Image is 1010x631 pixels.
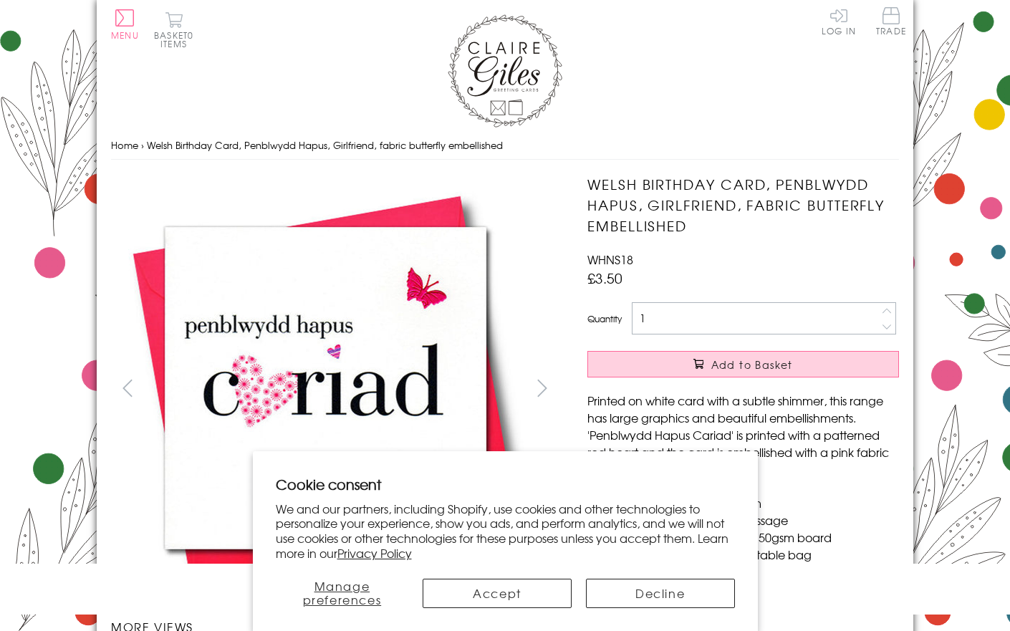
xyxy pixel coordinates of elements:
a: Log In [822,7,856,35]
button: prev [111,372,143,404]
a: Home [111,138,138,152]
p: We and our partners, including Shopify, use cookies and other technologies to personalize your ex... [276,501,735,561]
span: › [141,138,144,152]
span: 0 items [160,29,193,50]
h1: Welsh Birthday Card, Penblwydd Hapus, Girlfriend, fabric butterfly embellished [587,174,899,236]
button: Add to Basket [587,351,899,377]
span: Add to Basket [711,357,793,372]
p: Printed on white card with a subtle shimmer, this range has large graphics and beautiful embellis... [587,392,899,478]
button: Menu [111,9,139,39]
span: Menu [111,29,139,42]
button: Decline [586,579,735,608]
nav: breadcrumbs [111,131,899,160]
button: Basket0 items [154,11,193,48]
span: Welsh Birthday Card, Penblwydd Hapus, Girlfriend, fabric butterfly embellished [147,138,503,152]
a: Privacy Policy [337,544,412,562]
label: Quantity [587,312,622,325]
img: Claire Giles Greetings Cards [448,14,562,127]
img: Welsh Birthday Card, Penblwydd Hapus, Girlfriend, fabric butterfly embellished [559,174,989,604]
span: Trade [876,7,906,35]
h2: Cookie consent [276,474,735,494]
span: Manage preferences [303,577,382,608]
img: Welsh Birthday Card, Penblwydd Hapus, Girlfriend, fabric butterfly embellished [111,174,541,604]
button: Accept [423,579,572,608]
button: Manage preferences [275,579,408,608]
button: next [526,372,559,404]
span: £3.50 [587,268,622,288]
span: WHNS18 [587,251,633,268]
a: Trade [876,7,906,38]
